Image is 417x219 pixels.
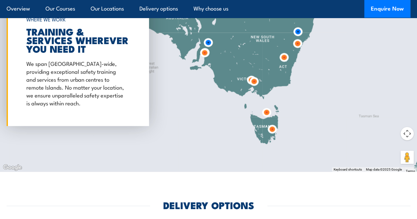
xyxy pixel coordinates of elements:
[2,163,23,172] img: Google
[2,163,23,172] a: Open this area in Google Maps (opens a new window)
[26,27,126,53] h2: TRAINING & SERVICES WHEREVER YOU NEED IT
[366,168,402,171] span: Map data ©2025 Google
[26,14,126,25] h6: WHERE WE WORK
[163,201,254,209] h2: DELIVERY OPTIONS
[401,151,414,164] button: Drag Pegman onto the map to open Street View
[406,169,415,173] a: Terms (opens in new tab)
[401,127,414,140] button: Map camera controls
[334,167,362,172] button: Keyboard shortcuts
[26,59,126,107] p: We span [GEOGRAPHIC_DATA]-wide, providing exceptional safety training and services from urban cen...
